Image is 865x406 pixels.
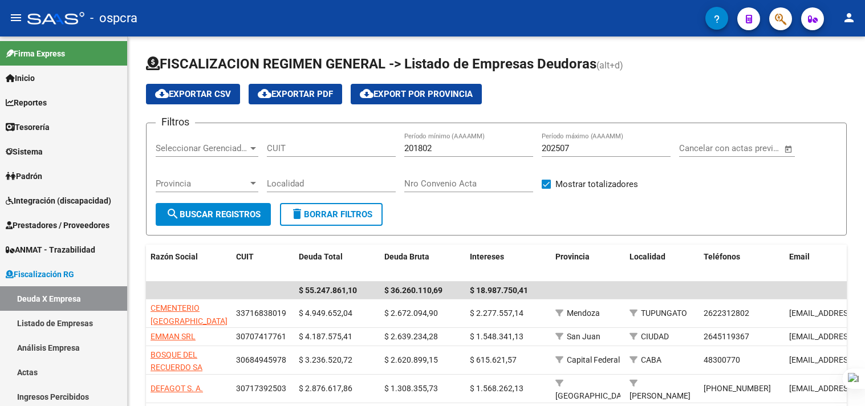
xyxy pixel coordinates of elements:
datatable-header-cell: Intereses [465,245,551,282]
span: (alt+d) [596,60,623,71]
datatable-header-cell: CUIT [232,245,294,282]
datatable-header-cell: Razón Social [146,245,232,282]
span: 2645119367 [704,332,749,341]
span: CEMENTERIO [GEOGRAPHIC_DATA] [151,303,228,326]
span: 30717392503 [236,384,286,393]
span: 33716838019 [236,308,286,318]
span: Intereses [470,252,504,261]
span: Deuda Bruta [384,252,429,261]
span: $ 4.187.575,41 [299,332,352,341]
span: Integración (discapacidad) [6,194,111,207]
datatable-header-cell: Localidad [625,245,699,282]
span: Padrón [6,170,42,182]
span: $ 2.672.094,90 [384,308,438,318]
button: Buscar Registros [156,203,271,226]
mat-icon: cloud_download [360,87,373,100]
span: 30707417761 [236,332,286,341]
iframe: Intercom live chat [826,367,854,395]
span: BOSQUE DEL RECUERDO SA [151,350,202,372]
span: 2622312802 [704,308,749,318]
span: 48300770 [704,355,740,364]
span: $ 36.260.110,69 [384,286,442,295]
span: Seleccionar Gerenciador [156,143,248,153]
span: $ 2.620.899,15 [384,355,438,364]
span: Provincia [555,252,590,261]
span: [GEOGRAPHIC_DATA] [555,391,632,400]
mat-icon: search [166,207,180,221]
mat-icon: cloud_download [155,87,169,100]
span: Mendoza [567,308,600,318]
mat-icon: cloud_download [258,87,271,100]
span: Fiscalización RG [6,268,74,281]
span: ANMAT - Trazabilidad [6,243,95,256]
span: EMMAN SRL [151,332,196,341]
span: $ 1.548.341,13 [470,332,523,341]
button: Open calendar [782,143,795,156]
h3: Filtros [156,114,195,130]
span: Prestadores / Proveedores [6,219,109,232]
span: 30684945978 [236,355,286,364]
span: Borrar Filtros [290,209,372,220]
button: Borrar Filtros [280,203,383,226]
span: $ 2.639.234,28 [384,332,438,341]
span: Firma Express [6,47,65,60]
span: Mostrar totalizadores [555,177,638,191]
mat-icon: menu [9,11,23,25]
span: $ 2.876.617,86 [299,384,352,393]
span: Tesorería [6,121,50,133]
datatable-header-cell: Provincia [551,245,625,282]
span: $ 4.949.652,04 [299,308,352,318]
span: Reportes [6,96,47,109]
span: CABA [641,355,661,364]
span: Email [789,252,810,261]
span: Exportar PDF [258,89,333,99]
button: Export por Provincia [351,84,482,104]
span: Exportar CSV [155,89,231,99]
datatable-header-cell: Deuda Bruta [380,245,465,282]
span: $ 1.568.262,13 [470,384,523,393]
span: TUPUNGATO [641,308,687,318]
span: Buscar Registros [166,209,261,220]
span: Deuda Total [299,252,343,261]
datatable-header-cell: Teléfonos [699,245,785,282]
span: $ 2.277.557,14 [470,308,523,318]
span: CIUDAD [641,332,669,341]
mat-icon: person [842,11,856,25]
span: $ 1.308.355,73 [384,384,438,393]
span: Sistema [6,145,43,158]
button: Exportar PDF [249,84,342,104]
span: $ 3.236.520,72 [299,355,352,364]
span: $ 18.987.750,41 [470,286,528,295]
span: San Juan [567,332,600,341]
span: Capital Federal [567,355,620,364]
span: Inicio [6,72,35,84]
span: Provincia [156,178,248,189]
datatable-header-cell: Deuda Total [294,245,380,282]
span: [PERSON_NAME] [630,391,691,400]
span: $ 55.247.861,10 [299,286,357,295]
span: Teléfonos [704,252,740,261]
span: CUIT [236,252,254,261]
span: Export por Provincia [360,89,473,99]
span: [PHONE_NUMBER] [704,384,771,393]
span: FISCALIZACION REGIMEN GENERAL -> Listado de Empresas Deudoras [146,56,596,72]
span: Razón Social [151,252,198,261]
span: - ospcra [90,6,137,31]
span: $ 615.621,57 [470,355,517,364]
span: Localidad [630,252,665,261]
span: DEFAGOT S. A. [151,384,203,393]
button: Exportar CSV [146,84,240,104]
mat-icon: delete [290,207,304,221]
